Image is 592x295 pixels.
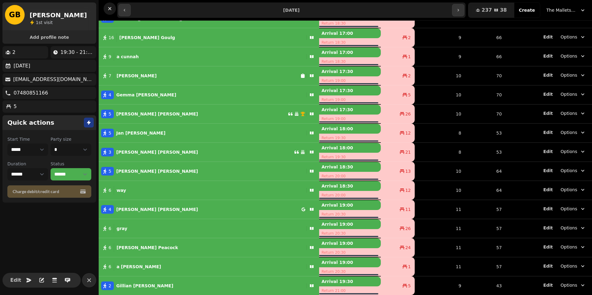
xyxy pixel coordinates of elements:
span: Edit [543,283,553,287]
td: 10 [415,85,465,104]
button: Edit [543,72,553,78]
span: 2 [408,73,411,79]
p: Gillian [PERSON_NAME] [116,283,173,289]
button: 5Jan [PERSON_NAME] [99,126,319,140]
td: 11 [415,257,465,276]
button: Options [557,222,590,233]
p: Gemma [PERSON_NAME] [116,92,176,98]
p: [PERSON_NAME] [PERSON_NAME] [116,168,198,174]
button: Edit [10,274,22,286]
p: Arrival 19:30 [319,277,381,286]
p: [DATE] [14,62,30,70]
p: Return 20:30 [319,210,381,219]
span: 1 [408,54,411,60]
p: [PERSON_NAME] [PERSON_NAME] [116,206,198,212]
button: Options [557,261,590,272]
span: Edit [12,278,19,283]
td: 64 [465,181,505,200]
td: 70 [465,85,505,104]
td: 53 [465,143,505,162]
button: 6a [PERSON_NAME] [99,259,319,274]
span: Options [561,282,577,288]
p: Arrival 18:00 [319,143,381,153]
button: 4[PERSON_NAME] [PERSON_NAME] [99,202,319,217]
span: 3 [109,149,111,155]
p: Arrival 18:30 [319,181,381,191]
button: 2Gillian [PERSON_NAME] [99,278,319,293]
span: Options [561,206,577,212]
span: Edit [543,226,553,230]
button: Options [557,165,590,176]
p: Return 19:00 [319,95,381,104]
button: Options [557,31,590,42]
span: 11 [405,206,411,212]
span: Edit [543,54,553,58]
span: 12 [405,187,411,193]
td: 10 [415,162,465,181]
button: Options [557,146,590,157]
p: 19:30 - 21:00 [60,49,94,56]
button: 9a cunnah [99,49,319,64]
span: 21 [405,149,411,155]
p: a cunnah [117,54,139,60]
td: 11 [415,219,465,238]
span: 26 [405,225,411,232]
td: 57 [465,200,505,219]
span: 5 [109,111,111,117]
td: 53 [465,123,505,143]
p: Return 19:30 [319,134,381,142]
button: Edit [543,206,553,212]
span: 4 [109,206,111,212]
td: 10 [415,181,465,200]
span: Edit [543,149,553,154]
span: 2 [408,34,411,41]
td: 64 [465,162,505,181]
button: Edit [543,53,553,59]
p: Arrival 19:00 [319,238,381,248]
button: Options [557,241,590,253]
p: Return 20:00 [319,191,381,200]
button: 5[PERSON_NAME] [PERSON_NAME] [99,164,319,179]
span: 6 [109,264,111,270]
span: Edit [543,264,553,268]
span: Create [519,8,535,12]
span: st [39,20,44,25]
p: way [117,187,126,193]
p: Arrival 17:30 [319,67,381,76]
button: The Malletsheugh [543,5,590,16]
p: Jan [PERSON_NAME] [116,130,166,136]
p: Return 18:30 [319,38,381,47]
span: 237 [482,8,492,13]
button: 16[PERSON_NAME] Goulg [99,30,319,45]
p: Return 20:00 [319,172,381,180]
span: Options [561,34,577,40]
button: Options [557,108,590,119]
span: Options [561,263,577,269]
button: Charge debit/credit card [7,185,91,198]
button: Options [557,70,590,81]
p: Return 19:00 [319,115,381,123]
span: 13 [405,168,411,174]
p: [PERSON_NAME] Goulg [119,34,175,41]
p: visit [36,19,53,26]
td: 70 [465,104,505,123]
span: Edit [543,73,553,77]
td: 8 [415,123,465,143]
button: Edit [543,110,553,116]
td: 43 [465,276,505,295]
button: Edit [543,148,553,155]
span: Add profile note [10,35,89,39]
td: 11 [415,200,465,219]
p: [PERSON_NAME] [PERSON_NAME] [116,149,198,155]
td: 66 [465,47,505,66]
span: 5 [408,283,411,289]
p: Arrival 17:00 [319,47,381,57]
span: Edit [543,35,553,39]
td: 9 [415,28,465,47]
p: gray [117,225,127,232]
button: Options [557,203,590,214]
td: 8 [415,143,465,162]
span: Options [561,129,577,135]
span: 4 [109,92,111,98]
span: 1 [36,20,39,25]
